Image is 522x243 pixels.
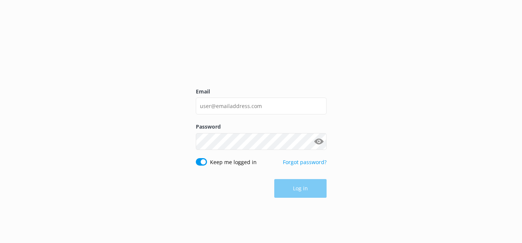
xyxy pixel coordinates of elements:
[196,87,327,96] label: Email
[312,134,327,149] button: Show password
[283,159,327,166] a: Forgot password?
[196,123,327,131] label: Password
[210,158,257,166] label: Keep me logged in
[196,98,327,114] input: user@emailaddress.com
